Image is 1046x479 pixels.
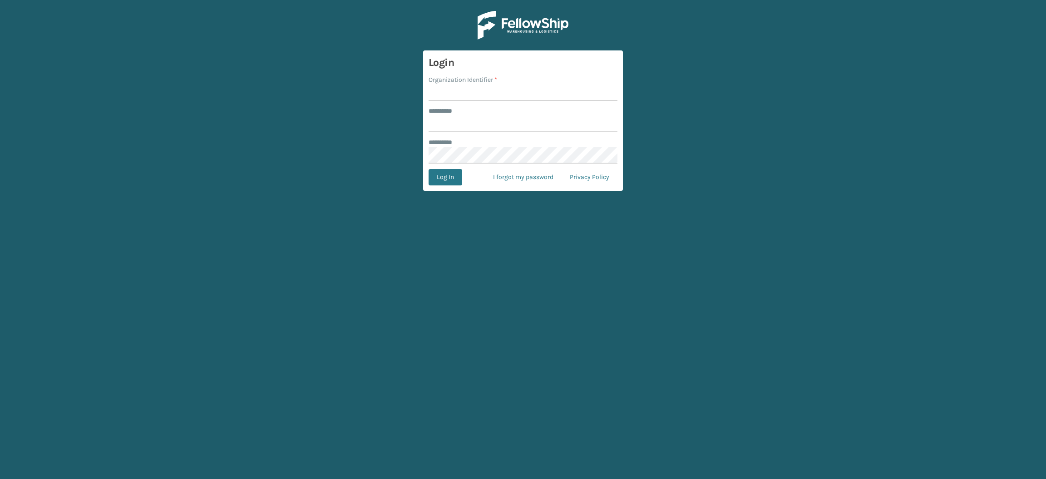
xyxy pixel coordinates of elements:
label: Organization Identifier [429,75,497,85]
img: Logo [478,11,568,40]
a: I forgot my password [485,169,562,185]
button: Log In [429,169,462,185]
a: Privacy Policy [562,169,617,185]
h3: Login [429,56,617,70]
